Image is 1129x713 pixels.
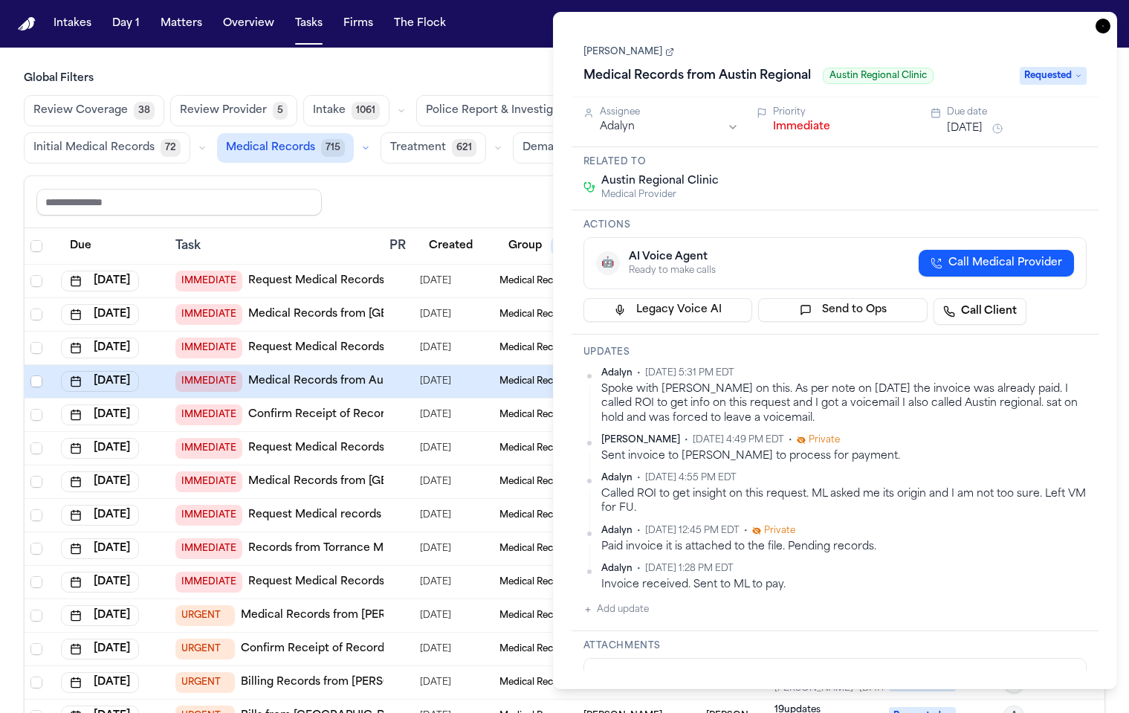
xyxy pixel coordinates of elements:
button: Add update [583,601,649,619]
div: AI Voice Agent [629,250,716,265]
div: Invoice received. Sent to ML to pay. [601,578,1087,592]
span: Private [809,434,840,446]
div: Due date [947,106,1087,118]
h3: Actions [583,219,1087,231]
div: Priority [773,106,913,118]
button: Treatment621 [381,132,486,164]
span: Medical Records [226,141,315,155]
button: Tasks [289,10,329,37]
button: Send to Ops [758,298,928,322]
button: Firms [337,10,379,37]
span: 1061 [352,102,380,120]
span: Adalyn [601,563,633,575]
img: Finch Logo [18,17,36,31]
span: Initial Medical Records [33,141,155,155]
span: 🤖 [601,256,614,271]
span: • [637,563,641,575]
button: Overview [217,10,280,37]
span: [DATE] 4:49 PM EDT [693,434,784,446]
span: Adalyn [601,472,633,484]
span: 38 [134,102,155,120]
h3: Attachments [583,640,1087,652]
span: • [685,434,688,446]
span: 621 [452,139,476,157]
span: • [637,525,641,537]
h3: Updates [583,346,1087,358]
span: 715 [321,139,345,157]
button: Police Report & Investigation355 [416,95,622,126]
span: • [744,525,748,537]
span: • [637,367,641,379]
span: Medical Provider [601,189,719,201]
div: Called ROI to get insight on this request. ML asked me its origin and I am not too sure. Left VM ... [601,487,1087,516]
span: Adalyn [601,525,633,537]
button: Medical Records715 [217,133,354,163]
span: Treatment [390,141,446,155]
span: Austin Regional Clinic [823,68,934,84]
button: Demand Letter270 [513,132,644,164]
h1: Medical Records from Austin Regional [578,64,817,88]
button: Day 1 [106,10,146,37]
button: Legacy Voice AI [583,298,753,322]
span: • [789,434,792,446]
button: Matters [155,10,208,37]
span: [DATE] 12:45 PM EDT [645,525,740,537]
a: [PERSON_NAME] [583,46,674,58]
span: [DATE] 5:31 PM EDT [645,367,734,379]
button: Initial Medical Records72 [24,132,190,164]
span: [DATE] 1:28 PM EDT [645,563,734,575]
span: Call Medical Provider [948,256,1062,271]
button: Intakes [48,10,97,37]
span: 5 [273,102,288,120]
span: Police Report & Investigation [426,103,580,118]
span: Requested [1020,67,1087,85]
button: Call Medical Provider [919,250,1074,277]
span: Demand Letter [523,141,603,155]
div: Paid invoice it is attached to the file. Pending records. [601,540,1087,554]
a: Call Client [934,298,1026,325]
button: [DATE] [947,121,983,136]
div: Spoke with [PERSON_NAME] on this. As per note on [DATE] the invoice was already paid. I called RO... [601,382,1087,425]
h3: Global Filters [24,71,1105,86]
span: [DATE] 4:55 PM EDT [645,472,737,484]
div: Ready to make calls [629,265,716,277]
span: 72 [161,139,181,157]
button: Intake1061 [303,95,389,126]
span: Austin Regional Clinic [601,174,719,189]
span: [PERSON_NAME] [601,434,680,446]
button: The Flock [388,10,452,37]
span: Adalyn [601,367,633,379]
span: Review Provider [180,103,267,118]
div: Sent invoice to [PERSON_NAME] to process for payment. [601,449,1087,463]
span: Review Coverage [33,103,128,118]
button: Review Provider5 [170,95,297,126]
span: Intake [313,103,346,118]
button: Immediate [773,120,830,135]
a: Home [18,17,36,31]
button: Snooze task [989,120,1006,138]
span: • [637,472,641,484]
div: Assignee [600,106,740,118]
span: Private [764,525,795,537]
button: Review Coverage38 [24,95,164,126]
h3: Related to [583,156,1087,168]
